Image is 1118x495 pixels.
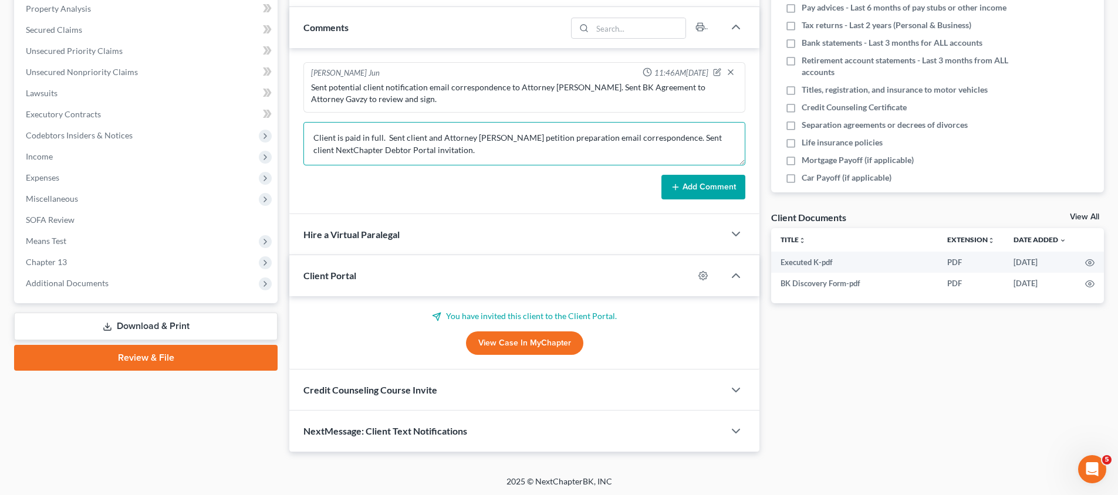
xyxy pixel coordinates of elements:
span: Chapter 13 [26,257,67,267]
span: Secured Claims [26,25,82,35]
input: Search... [593,18,686,38]
span: Pay advices - Last 6 months of pay stubs or other income [802,2,1006,13]
span: Miscellaneous [26,194,78,204]
span: Means Test [26,236,66,246]
span: Titles, registration, and insurance to motor vehicles [802,84,988,96]
button: Add Comment [661,175,745,199]
td: [DATE] [1004,273,1076,294]
span: Additional Documents [26,278,109,288]
span: Separation agreements or decrees of divorces [802,119,968,131]
span: Bank statements - Last 3 months for ALL accounts [802,37,982,49]
span: Comments [303,22,349,33]
p: You have invited this client to the Client Portal. [303,310,745,322]
span: Tax returns - Last 2 years (Personal & Business) [802,19,971,31]
span: Unsecured Priority Claims [26,46,123,56]
div: Sent potential client notification email correspondence to Attorney [PERSON_NAME]. Sent BK Agreem... [311,82,738,105]
i: unfold_more [799,237,806,244]
a: View All [1070,213,1099,221]
a: Unsecured Priority Claims [16,40,278,62]
span: Credit Counseling Course Invite [303,384,437,395]
span: Hire a Virtual Paralegal [303,229,400,240]
a: Executory Contracts [16,104,278,125]
a: SOFA Review [16,209,278,230]
td: Executed K-pdf [771,252,938,273]
a: Extensionunfold_more [947,235,995,244]
iframe: Intercom live chat [1078,455,1106,483]
a: Lawsuits [16,83,278,104]
span: Credit Counseling Certificate [802,101,907,113]
a: Date Added expand_more [1014,235,1066,244]
a: Download & Print [14,313,278,340]
span: Life insurance policies [802,137,883,148]
span: Lawsuits [26,88,58,98]
span: SOFA Review [26,215,75,225]
span: NextMessage: Client Text Notifications [303,425,467,436]
span: Client Portal [303,270,356,281]
a: Titleunfold_more [781,235,806,244]
td: PDF [938,273,1004,294]
a: Unsecured Nonpriority Claims [16,62,278,83]
span: Expenses [26,172,59,182]
div: [PERSON_NAME] Jun [311,67,380,79]
td: PDF [938,252,1004,273]
i: unfold_more [988,237,995,244]
span: Mortgage Payoff (if applicable) [802,154,914,166]
a: View Case in MyChapter [466,331,583,355]
span: 11:46AM[DATE] [654,67,708,79]
i: expand_more [1059,237,1066,244]
span: Car Payoff (if applicable) [802,172,891,184]
td: BK Discovery Form-pdf [771,273,938,294]
span: Unsecured Nonpriority Claims [26,67,138,77]
a: Secured Claims [16,19,278,40]
a: Review & File [14,345,278,371]
span: Income [26,151,53,161]
span: Property Analysis [26,4,91,13]
span: Retirement account statements - Last 3 months from ALL accounts [802,55,1011,78]
span: 5 [1102,455,1112,465]
span: Codebtors Insiders & Notices [26,130,133,140]
span: Executory Contracts [26,109,101,119]
div: Client Documents [771,211,846,223]
td: [DATE] [1004,252,1076,273]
